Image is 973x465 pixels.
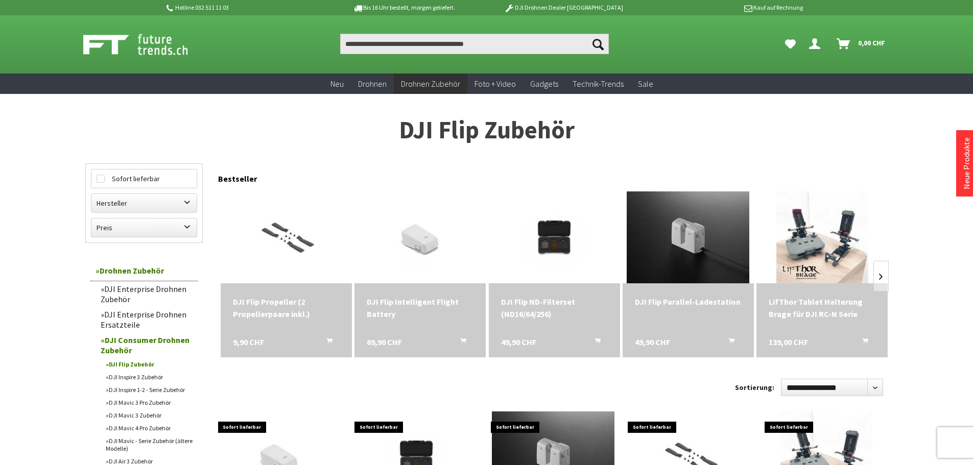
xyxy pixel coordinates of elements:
[467,74,523,94] a: Foto + Video
[805,34,828,54] a: Dein Konto
[401,79,460,89] span: Drohnen Zubehör
[233,296,340,320] a: DJI Flip Propeller (2 Propellerpaare inkl.) 9,90 CHF In den Warenkorb
[324,2,484,14] p: Bis 16 Uhr bestellt, morgen geliefert.
[101,396,198,409] a: DJI Mavic 3 Pro Zubehör
[233,336,264,348] span: 9,90 CHF
[90,260,198,281] a: Drohnen Zubehör
[101,422,198,434] a: DJI Mavic 4 Pro Zubehör
[340,34,609,54] input: Produkt, Marke, Kategorie, EAN, Artikelnummer…
[961,137,971,189] a: Neue Produkte
[501,336,536,348] span: 49,90 CHF
[225,191,347,283] img: DJI Flip Propeller (2 Propellerpaare inkl.)
[631,74,660,94] a: Sale
[776,191,868,283] img: LifThor Tablet Halterung Brage für DJI RC-N Serie
[91,218,197,237] label: Preis
[769,336,808,348] span: 139,00 CHF
[769,296,875,320] div: LifThor Tablet Halterung Brage für DJI RC-N Serie
[735,379,774,396] label: Sortierung:
[501,296,608,320] div: DJI Flip ND-Filterset (ND16/64/256)
[101,434,198,455] a: DJI Mavic - Serie Zubehör (ältere Modelle)
[523,74,565,94] a: Gadgets
[530,79,558,89] span: Gadgets
[858,35,885,51] span: 0,00 CHF
[101,383,198,396] a: DJI Inspire 1-2 - Serie Zubehör
[833,34,890,54] a: Warenkorb
[96,281,198,307] a: DJI Enterprise Drohnen Zubehör
[101,371,198,383] a: DJI Inspire 3 Zubehör
[573,79,624,89] span: Technik-Trends
[582,336,607,349] button: In den Warenkorb
[101,358,198,371] a: DJI Flip Zubehör
[638,79,653,89] span: Sale
[96,332,198,358] a: DJI Consumer Drohnen Zubehör
[644,2,803,14] p: Kauf auf Rechnung
[627,191,749,283] img: DJI Flip Parallel-Ladestation
[780,34,801,54] a: Meine Favoriten
[474,79,516,89] span: Foto + Video
[351,74,394,94] a: Drohnen
[501,296,608,320] a: DJI Flip ND-Filterset (ND16/64/256) 49,90 CHF In den Warenkorb
[635,296,742,308] a: DJI Flip Parallel-Ladestation 49,90 CHF In den Warenkorb
[635,336,670,348] span: 49,90 CHF
[367,336,402,348] span: 69,90 CHF
[323,74,351,94] a: Neu
[91,194,197,212] label: Hersteller
[101,409,198,422] a: DJI Mavic 3 Zubehör
[587,34,609,54] button: Suchen
[367,296,473,320] a: DJI Flip Intelligent Flight Battery 69,90 CHF In den Warenkorb
[394,74,467,94] a: Drohnen Zubehör
[493,191,615,283] img: DJI Flip ND-Filterset (ND16/64/256)
[448,336,472,349] button: In den Warenkorb
[83,32,210,57] img: Shop Futuretrends - zur Startseite wechseln
[96,307,198,332] a: DJI Enterprise Drohnen Ersatzteile
[850,336,874,349] button: In den Warenkorb
[484,2,643,14] p: DJI Drohnen Dealer [GEOGRAPHIC_DATA]
[769,296,875,320] a: LifThor Tablet Halterung Brage für DJI RC-N Serie 139,00 CHF In den Warenkorb
[314,336,339,349] button: In den Warenkorb
[635,296,742,308] div: DJI Flip Parallel-Ladestation
[565,74,631,94] a: Technik-Trends
[85,117,888,143] h1: DJI Flip Zubehör
[91,169,197,188] label: Sofort lieferbar
[330,79,344,89] span: Neu
[233,296,340,320] div: DJI Flip Propeller (2 Propellerpaare inkl.)
[359,191,482,283] img: DJI Flip Intelligent Flight Battery
[165,2,324,14] p: Hotline 032 511 11 03
[218,163,888,189] div: Bestseller
[367,296,473,320] div: DJI Flip Intelligent Flight Battery
[716,336,741,349] button: In den Warenkorb
[358,79,387,89] span: Drohnen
